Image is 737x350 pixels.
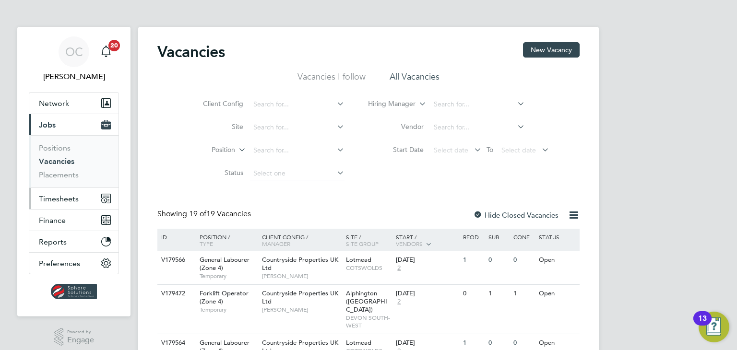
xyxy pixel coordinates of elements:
[200,272,257,280] span: Temporary
[29,284,119,299] a: Go to home page
[346,256,371,264] span: Lotmead
[523,42,580,58] button: New Vacancy
[96,36,116,67] a: 20
[17,27,131,316] nav: Main navigation
[360,99,416,109] label: Hiring Manager
[250,121,345,134] input: Search for...
[430,121,525,134] input: Search for...
[262,240,290,247] span: Manager
[486,251,511,269] div: 0
[189,209,206,219] span: 19 of
[188,122,243,131] label: Site
[65,46,83,58] span: OC
[250,167,345,180] input: Select one
[51,284,97,299] img: spheresolutions-logo-retina.png
[200,306,257,314] span: Temporary
[39,237,67,246] span: Reports
[434,146,468,154] span: Select date
[390,71,440,88] li: All Vacancies
[188,99,243,108] label: Client Config
[486,229,511,245] div: Sub
[39,216,66,225] span: Finance
[157,209,253,219] div: Showing
[29,36,119,82] a: OC[PERSON_NAME]
[473,210,559,220] label: Hide Closed Vacancies
[39,120,56,129] span: Jobs
[511,251,536,269] div: 0
[29,93,119,114] button: Network
[157,42,225,61] h2: Vacancies
[189,209,251,219] span: 19 Vacancies
[536,285,578,303] div: Open
[262,256,338,272] span: Countryside Properties UK Ltd
[29,210,119,231] button: Finance
[501,146,536,154] span: Select date
[297,71,366,88] li: Vacancies I follow
[396,256,458,264] div: [DATE]
[29,188,119,209] button: Timesheets
[250,144,345,157] input: Search for...
[39,194,79,203] span: Timesheets
[29,71,119,82] span: Ollie Clarke
[346,314,392,329] span: DEVON SOUTH-WEST
[262,272,341,280] span: [PERSON_NAME]
[461,251,486,269] div: 1
[461,229,486,245] div: Reqd
[200,289,249,305] span: Forklift Operator (Zone 4)
[39,170,79,179] a: Placements
[262,289,338,305] span: Countryside Properties UK Ltd
[430,98,525,111] input: Search for...
[39,143,71,152] a: Positions
[29,135,119,187] div: Jobs
[346,289,387,314] span: Alphington ([GEOGRAPHIC_DATA])
[511,285,536,303] div: 1
[39,157,74,166] a: Vacancies
[396,298,402,306] span: 2
[536,229,578,245] div: Status
[188,168,243,177] label: Status
[346,338,371,347] span: Lotmead
[67,328,94,336] span: Powered by
[699,312,729,342] button: Open Resource Center, 13 new notifications
[39,259,80,268] span: Preferences
[396,240,423,247] span: Vendors
[250,98,345,111] input: Search for...
[29,231,119,252] button: Reports
[396,290,458,298] div: [DATE]
[393,229,461,253] div: Start /
[396,264,402,272] span: 2
[260,229,344,252] div: Client Config /
[698,318,707,331] div: 13
[159,285,192,303] div: V179472
[108,40,120,51] span: 20
[346,240,379,247] span: Site Group
[368,145,424,154] label: Start Date
[511,229,536,245] div: Conf
[29,253,119,274] button: Preferences
[192,229,260,252] div: Position /
[180,145,235,155] label: Position
[344,229,394,252] div: Site /
[461,285,486,303] div: 0
[262,306,341,314] span: [PERSON_NAME]
[484,143,496,156] span: To
[396,339,458,347] div: [DATE]
[29,114,119,135] button: Jobs
[346,264,392,272] span: COTSWOLDS
[200,256,250,272] span: General Labourer (Zone 4)
[67,336,94,344] span: Engage
[54,328,95,346] a: Powered byEngage
[39,99,69,108] span: Network
[536,251,578,269] div: Open
[159,229,192,245] div: ID
[368,122,424,131] label: Vendor
[486,285,511,303] div: 1
[200,240,213,247] span: Type
[159,251,192,269] div: V179566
